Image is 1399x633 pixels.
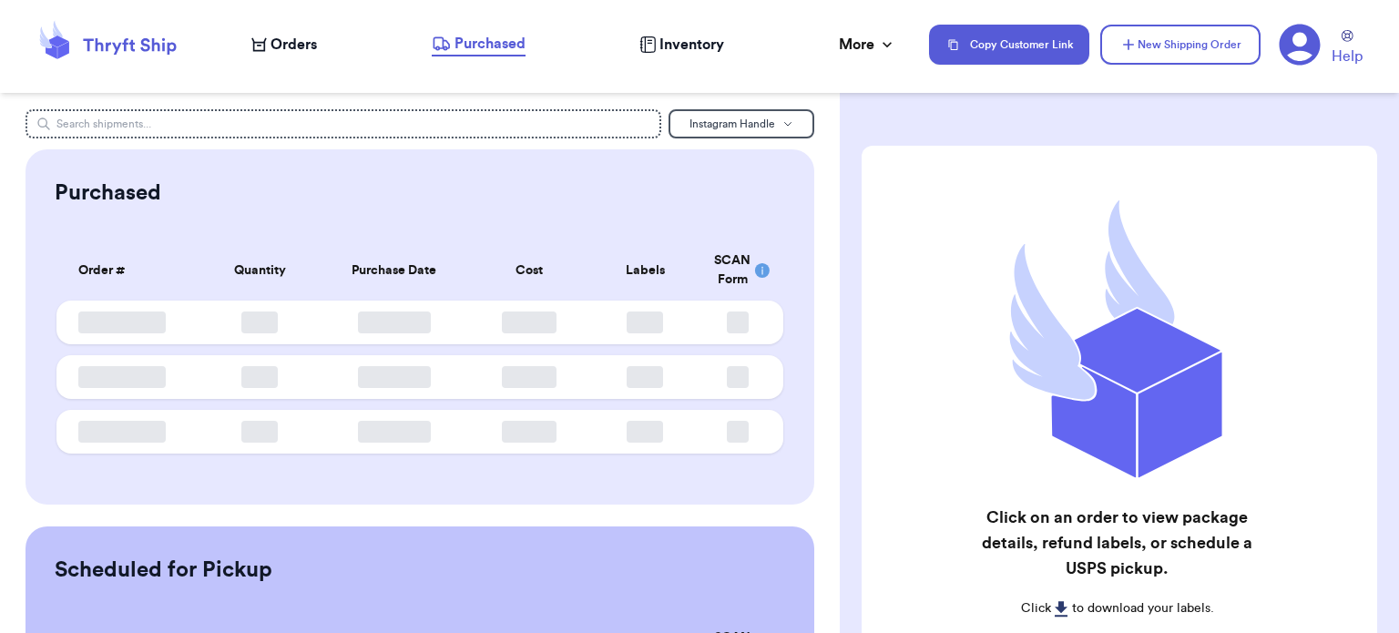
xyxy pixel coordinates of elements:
[639,34,724,56] a: Inventory
[1332,30,1363,67] a: Help
[271,34,317,56] span: Orders
[1100,25,1261,65] button: New Shipping Order
[929,25,1089,65] button: Copy Customer Link
[659,34,724,56] span: Inventory
[251,34,317,56] a: Orders
[318,240,471,301] th: Purchase Date
[587,240,703,301] th: Labels
[689,118,775,129] span: Instagram Handle
[55,556,272,585] h2: Scheduled for Pickup
[714,251,761,290] div: SCAN Form
[56,240,202,301] th: Order #
[26,109,661,138] input: Search shipments...
[1332,46,1363,67] span: Help
[973,599,1262,618] p: Click to download your labels.
[973,505,1262,581] h2: Click on an order to view package details, refund labels, or schedule a USPS pickup.
[471,240,587,301] th: Cost
[669,109,814,138] button: Instagram Handle
[55,179,161,208] h2: Purchased
[454,33,526,55] span: Purchased
[201,240,318,301] th: Quantity
[432,33,526,56] a: Purchased
[839,34,896,56] div: More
